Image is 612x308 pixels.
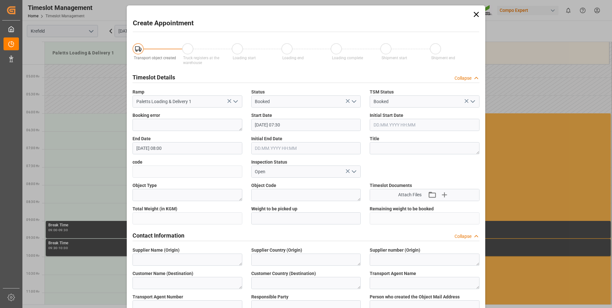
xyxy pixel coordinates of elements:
[133,112,160,119] span: Booking error
[133,206,177,212] span: Total Weight (in KGM)
[467,97,477,107] button: open menu
[251,119,361,131] input: DD.MM.YYYY HH:MM
[370,270,416,277] span: Transport Agent Name
[370,182,412,189] span: Timeslot Documents
[382,56,407,60] span: Shipment start
[251,89,265,95] span: Status
[134,56,176,60] span: Transport object created
[133,182,157,189] span: Object Type
[251,270,316,277] span: Customer Country (Destination)
[133,18,194,28] h2: Create Appointment
[133,135,151,142] span: End Date
[370,206,434,212] span: Remaining weight to be booked
[230,97,240,107] button: open menu
[233,56,256,60] span: Loading start
[370,135,379,142] span: Title
[183,56,219,65] span: Truck registers at the warehouse
[251,142,361,154] input: DD.MM.YYYY HH:MM
[133,247,180,254] span: Supplier Name (Origin)
[282,56,304,60] span: Loading end
[251,294,288,300] span: Responsible Party
[349,97,358,107] button: open menu
[133,95,242,108] input: Type to search/select
[133,159,142,166] span: code
[133,231,184,240] h2: Contact Information
[370,119,479,131] input: DD.MM.YYYY HH:MM
[251,247,302,254] span: Supplier Country (Origin)
[370,89,394,95] span: TSM Status
[251,182,276,189] span: Object Code
[251,135,282,142] span: Initial End Date
[251,159,287,166] span: Inspection Status
[133,89,144,95] span: Ramp
[455,233,471,240] div: Collapse
[370,112,403,119] span: Initial Start Date
[398,191,422,198] span: Attach Files
[133,73,175,82] h2: Timeslot Details
[370,294,460,300] span: Person who created the Object Mail Address
[431,56,455,60] span: Shipment end
[251,206,297,212] span: Weight to be picked up
[133,294,183,300] span: Transport Agent Number
[332,56,363,60] span: Loading complete
[455,75,471,82] div: Collapse
[349,167,358,177] button: open menu
[370,247,420,254] span: Supplier number (Origin)
[133,270,193,277] span: Customer Name (Destination)
[133,142,242,154] input: DD.MM.YYYY HH:MM
[251,112,272,119] span: Start Date
[251,95,361,108] input: Type to search/select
